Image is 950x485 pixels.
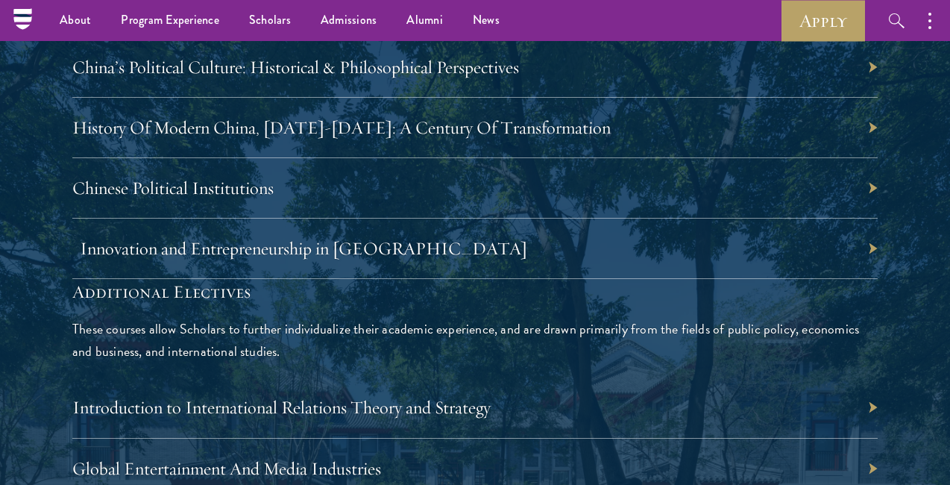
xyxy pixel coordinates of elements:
[72,318,878,363] p: These courses allow Scholars to further individualize their academic experience, and are drawn pr...
[72,457,381,480] a: Global Entertainment And Media Industries
[72,56,519,78] a: China’s Political Culture: Historical & Philosophical Perspectives
[72,177,274,199] a: Chinese Political Institutions
[72,396,491,419] a: Introduction to International Relations Theory and Strategy
[80,237,527,260] a: Innovation and Entrepreneurship in [GEOGRAPHIC_DATA]
[72,116,611,139] a: History Of Modern China, [DATE]-[DATE]: A Century Of Transformation
[72,279,878,304] h5: Additional Electives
